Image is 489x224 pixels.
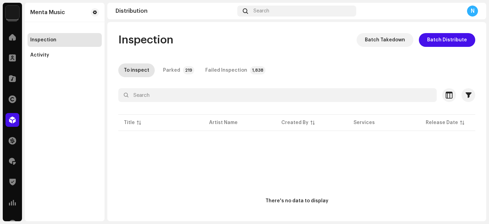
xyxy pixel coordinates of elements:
[253,8,269,14] span: Search
[30,10,65,15] div: Menta Music
[28,48,102,62] re-m-nav-item: Activity
[124,63,149,77] div: To inspect
[116,8,235,14] div: Distribution
[419,33,475,47] button: Batch Distribute
[427,33,467,47] span: Batch Distribute
[30,37,56,43] div: Inspection
[357,33,413,47] button: Batch Takedown
[250,66,265,74] p-badge: 1,838
[265,197,328,205] div: There's no data to display
[30,52,49,58] div: Activity
[118,33,173,47] span: Inspection
[365,33,405,47] span: Batch Takedown
[118,88,437,102] input: Search
[467,6,478,17] div: N
[6,6,19,19] img: c1aec8e0-cc53-42f4-96df-0a0a8a61c953
[28,33,102,47] re-m-nav-item: Inspection
[183,66,194,74] p-badge: 219
[163,63,180,77] div: Parked
[205,63,247,77] div: Failed Inspection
